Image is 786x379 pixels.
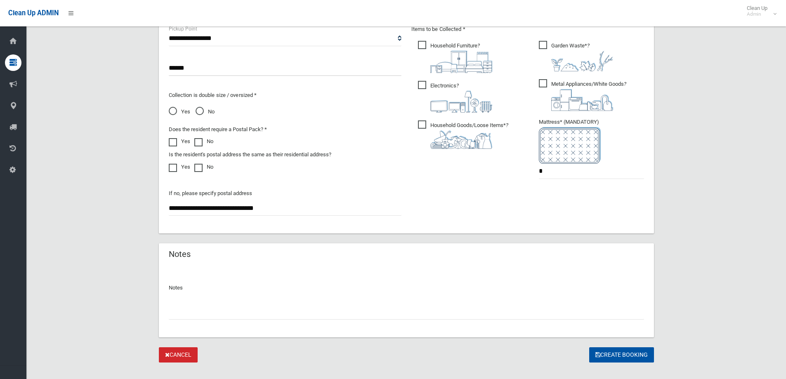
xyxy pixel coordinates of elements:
[589,347,654,363] button: Create Booking
[430,42,492,73] i: ?
[551,89,613,111] img: 36c1b0289cb1767239cdd3de9e694f19.png
[539,127,601,164] img: e7408bece873d2c1783593a074e5cb2f.png
[539,41,613,71] span: Garden Waste*
[551,51,613,71] img: 4fd8a5c772b2c999c83690221e5242e0.png
[169,90,401,100] p: Collection is double size / oversized *
[430,51,492,73] img: aa9efdbe659d29b613fca23ba79d85cb.png
[418,120,508,149] span: Household Goods/Loose Items*
[8,9,59,17] span: Clean Up ADMIN
[411,24,644,34] p: Items to be Collected *
[430,122,508,149] i: ?
[418,81,492,113] span: Electronics
[194,137,213,146] label: No
[159,246,201,262] header: Notes
[169,150,331,160] label: Is the resident's postal address the same as their residential address?
[747,11,767,17] small: Admin
[169,188,252,198] label: If no, please specify postal address
[551,81,626,111] i: ?
[539,79,626,111] span: Metal Appliances/White Goods
[169,107,190,117] span: Yes
[196,107,215,117] span: No
[551,42,613,71] i: ?
[169,162,190,172] label: Yes
[169,283,644,293] p: Notes
[169,137,190,146] label: Yes
[159,347,198,363] a: Cancel
[430,130,492,149] img: b13cc3517677393f34c0a387616ef184.png
[169,125,267,134] label: Does the resident require a Postal Pack? *
[194,162,213,172] label: No
[430,82,492,113] i: ?
[430,91,492,113] img: 394712a680b73dbc3d2a6a3a7ffe5a07.png
[539,119,644,164] span: Mattress* (MANDATORY)
[418,41,492,73] span: Household Furniture
[743,5,776,17] span: Clean Up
